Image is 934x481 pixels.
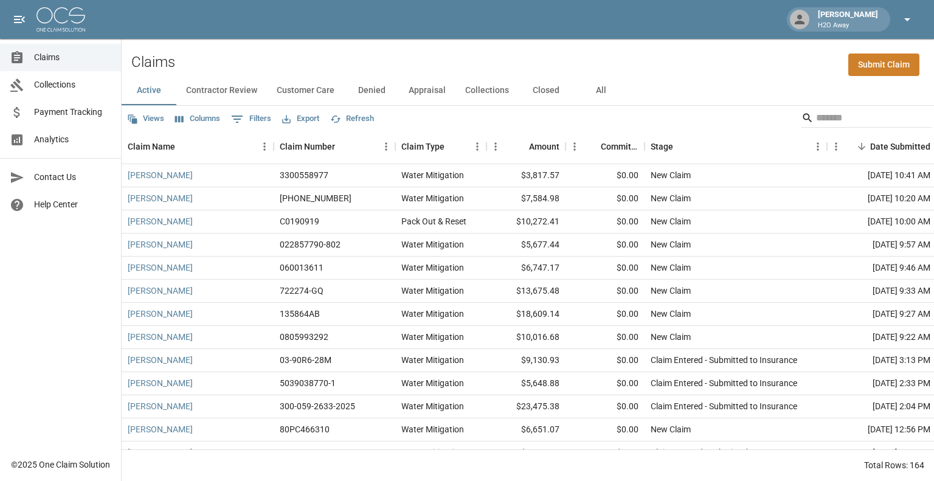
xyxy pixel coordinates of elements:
[486,303,566,326] div: $18,609.14
[128,446,193,459] a: [PERSON_NAME]
[274,130,395,164] div: Claim Number
[401,261,464,274] div: Water Mitigation
[280,308,320,320] div: 135864AB
[809,137,827,156] button: Menu
[7,7,32,32] button: open drawer
[401,400,464,412] div: Water Mitigation
[801,108,932,130] div: Search
[401,169,464,181] div: Water Mitigation
[848,54,919,76] a: Submit Claim
[280,331,328,343] div: 0805993292
[813,9,883,30] div: [PERSON_NAME]
[280,423,330,435] div: 80PC466310
[486,395,566,418] div: $23,475.38
[651,308,691,320] div: New Claim
[566,137,584,156] button: Menu
[566,280,645,303] div: $0.00
[128,238,193,251] a: [PERSON_NAME]
[486,349,566,372] div: $9,130.93
[34,106,111,119] span: Payment Tracking
[128,354,193,366] a: [PERSON_NAME]
[651,215,691,227] div: New Claim
[566,130,645,164] div: Committed Amount
[566,257,645,280] div: $0.00
[401,423,464,435] div: Water Mitigation
[864,459,924,471] div: Total Rows: 164
[335,138,352,155] button: Sort
[601,130,638,164] div: Committed Amount
[566,441,645,465] div: $0.00
[401,285,464,297] div: Water Mitigation
[566,418,645,441] div: $0.00
[486,130,566,164] div: Amount
[573,76,628,105] button: All
[128,400,193,412] a: [PERSON_NAME]
[34,171,111,184] span: Contact Us
[651,261,691,274] div: New Claim
[122,76,934,105] div: dynamic tabs
[34,133,111,146] span: Analytics
[651,354,797,366] div: Claim Entered - Submitted to Insurance
[584,138,601,155] button: Sort
[566,187,645,210] div: $0.00
[651,331,691,343] div: New Claim
[486,441,566,465] div: $6,480.36
[651,400,797,412] div: Claim Entered - Submitted to Insurance
[280,377,336,389] div: 5039038770-1
[651,285,691,297] div: New Claim
[486,137,505,156] button: Menu
[128,192,193,204] a: [PERSON_NAME]
[566,164,645,187] div: $0.00
[172,109,223,128] button: Select columns
[280,400,355,412] div: 300-059-2633-2025
[566,326,645,349] div: $0.00
[486,418,566,441] div: $6,651.07
[566,372,645,395] div: $0.00
[486,372,566,395] div: $5,648.88
[34,78,111,91] span: Collections
[566,234,645,257] div: $0.00
[468,137,486,156] button: Menu
[445,138,462,155] button: Sort
[280,130,335,164] div: Claim Number
[128,130,175,164] div: Claim Name
[280,192,351,204] div: 01-009-232960
[651,130,673,164] div: Stage
[11,459,110,471] div: © 2025 One Claim Solution
[34,198,111,211] span: Help Center
[377,137,395,156] button: Menu
[566,395,645,418] div: $0.00
[401,215,466,227] div: Pack Out & Reset
[280,446,336,459] div: AZ25HO00370
[651,377,797,389] div: Claim Entered - Submitted to Insurance
[280,215,319,227] div: C0190919
[122,76,176,105] button: Active
[486,257,566,280] div: $6,747.17
[131,54,175,71] h2: Claims
[401,446,464,459] div: Water Mitigation
[486,280,566,303] div: $13,675.48
[34,51,111,64] span: Claims
[280,261,323,274] div: 060013611
[128,169,193,181] a: [PERSON_NAME]
[486,234,566,257] div: $5,677.44
[486,326,566,349] div: $10,016.68
[566,303,645,326] div: $0.00
[401,331,464,343] div: Water Mitigation
[280,285,323,297] div: 722274-GQ
[255,137,274,156] button: Menu
[128,261,193,274] a: [PERSON_NAME]
[267,76,344,105] button: Customer Care
[327,109,377,128] button: Refresh
[455,76,519,105] button: Collections
[128,215,193,227] a: [PERSON_NAME]
[818,21,878,31] p: H2O Away
[279,109,322,128] button: Export
[344,76,399,105] button: Denied
[486,164,566,187] div: $3,817.57
[280,354,331,366] div: 03-90R6-28M
[566,349,645,372] div: $0.00
[486,210,566,234] div: $10,272.41
[36,7,85,32] img: ocs-logo-white-transparent.png
[280,238,341,251] div: 022857790-802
